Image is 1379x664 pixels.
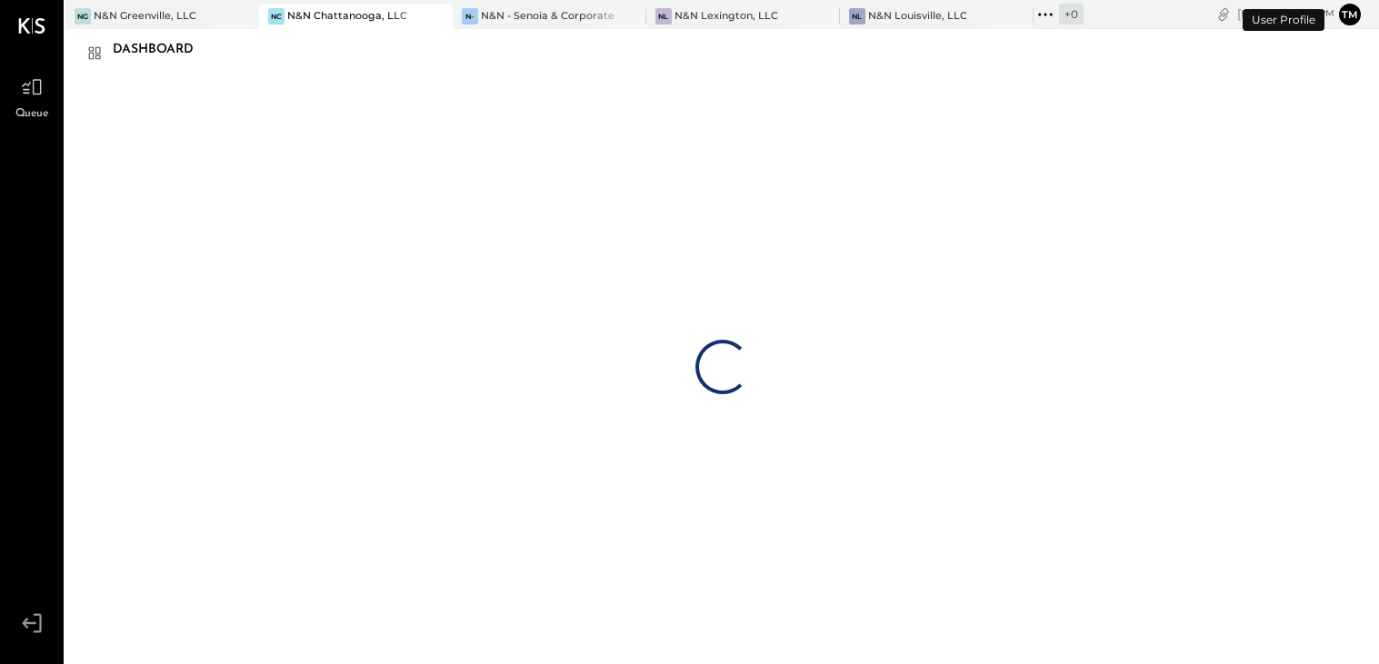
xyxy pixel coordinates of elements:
span: 1 : 42 [1280,5,1316,23]
div: Dashboard [113,35,212,64]
div: + 0 [1059,4,1084,25]
div: N&N Louisville, LLC [868,9,967,24]
div: N&N Greenville, LLC [94,9,196,24]
div: NC [268,8,285,25]
div: NL [849,8,865,25]
div: N&N Lexington, LLC [675,9,778,24]
div: NG [75,8,91,25]
button: tm [1339,4,1361,25]
div: NL [655,8,672,25]
a: Queue [1,70,63,123]
div: copy link [1214,5,1233,24]
div: User Profile [1243,9,1324,31]
div: [DATE] [1237,5,1334,23]
span: Queue [15,106,49,123]
div: N&N - Senoia & Corporate [481,9,615,24]
div: N&N Chattanooga, LLC [287,9,407,24]
span: pm [1319,7,1334,20]
div: N- [462,8,478,25]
